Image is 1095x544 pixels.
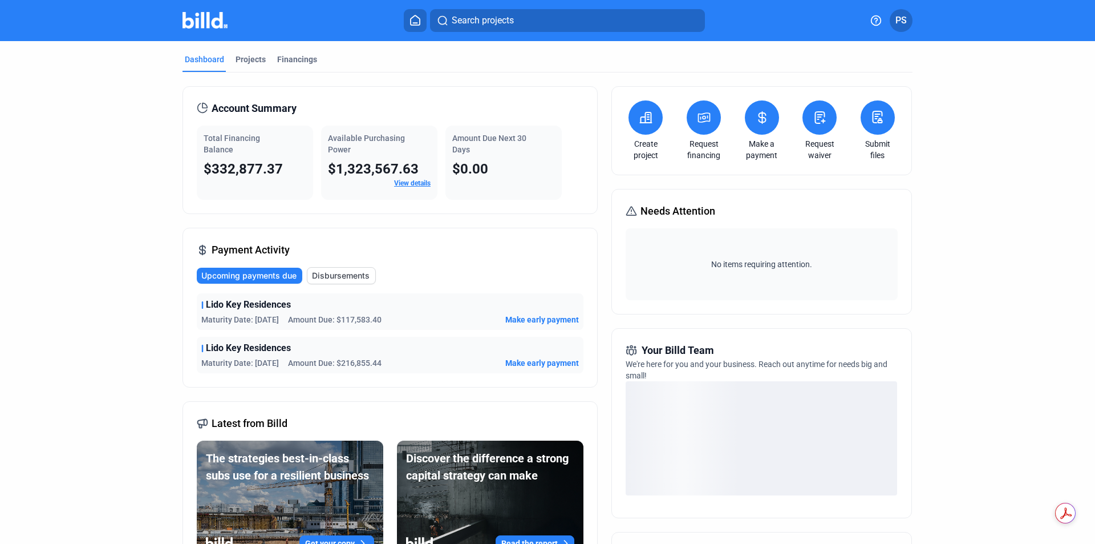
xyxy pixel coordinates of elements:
[206,450,374,484] div: The strategies best-in-class subs use for a resilient business
[204,134,260,154] span: Total Financing Balance
[640,203,715,219] span: Needs Attention
[185,54,224,65] div: Dashboard
[312,270,370,281] span: Disbursements
[201,314,279,325] span: Maturity Date: [DATE]
[452,14,514,27] span: Search projects
[642,342,714,358] span: Your Billd Team
[288,314,382,325] span: Amount Due: $117,583.40
[328,134,405,154] span: Available Purchasing Power
[206,298,291,312] span: Lido Key Residences
[895,14,907,27] span: PS
[328,161,419,177] span: $1,323,567.63
[201,270,297,281] span: Upcoming payments due
[204,161,283,177] span: $332,877.37
[505,357,579,369] button: Make early payment
[182,12,228,29] img: Billd Company Logo
[742,138,782,161] a: Make a payment
[406,450,574,484] div: Discover the difference a strong capital strategy can make
[212,242,290,258] span: Payment Activity
[505,314,579,325] button: Make early payment
[626,381,897,495] div: loading
[626,360,887,380] span: We're here for you and your business. Reach out anytime for needs big and small!
[800,138,839,161] a: Request waiver
[452,161,488,177] span: $0.00
[288,357,382,369] span: Amount Due: $216,855.44
[212,416,287,432] span: Latest from Billd
[630,259,893,270] span: No items requiring attention.
[452,134,526,154] span: Amount Due Next 30 Days
[206,341,291,355] span: Lido Key Residences
[394,179,431,187] a: View details
[307,267,376,284] button: Disbursements
[684,138,724,161] a: Request financing
[277,54,317,65] div: Financings
[858,138,898,161] a: Submit files
[890,9,912,32] button: PS
[197,268,302,284] button: Upcoming payments due
[236,54,266,65] div: Projects
[212,100,297,116] span: Account Summary
[201,357,279,369] span: Maturity Date: [DATE]
[430,9,705,32] button: Search projects
[626,138,666,161] a: Create project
